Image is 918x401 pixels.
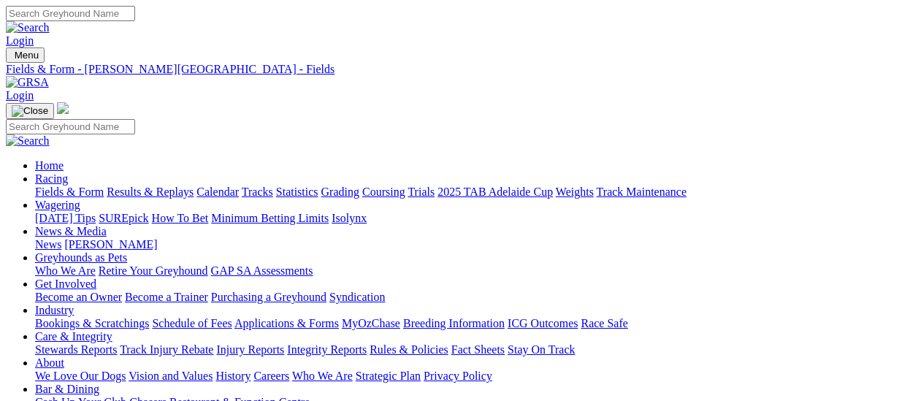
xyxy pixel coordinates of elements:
div: Care & Integrity [35,343,912,356]
a: Weights [556,186,594,198]
a: Purchasing a Greyhound [211,291,326,303]
a: Breeding Information [403,317,505,329]
div: Industry [35,317,912,330]
a: Rules & Policies [370,343,448,356]
a: News [35,238,61,251]
a: Who We Are [35,264,96,277]
img: Search [6,21,50,34]
a: Track Injury Rebate [120,343,213,356]
input: Search [6,119,135,134]
a: Bookings & Scratchings [35,317,149,329]
a: Bar & Dining [35,383,99,395]
a: 2025 TAB Adelaide Cup [437,186,553,198]
a: Fact Sheets [451,343,505,356]
img: logo-grsa-white.png [57,102,69,114]
a: Greyhounds as Pets [35,251,127,264]
a: Become an Owner [35,291,122,303]
a: Statistics [276,186,318,198]
a: Stay On Track [508,343,575,356]
a: Integrity Reports [287,343,367,356]
a: Stewards Reports [35,343,117,356]
a: Login [6,89,34,102]
a: [DATE] Tips [35,212,96,224]
a: Tracks [242,186,273,198]
img: GRSA [6,76,49,89]
a: Syndication [329,291,385,303]
a: News & Media [35,225,107,237]
a: SUREpick [99,212,148,224]
div: Racing [35,186,912,199]
a: Login [6,34,34,47]
a: Vision and Values [129,370,213,382]
a: Results & Replays [107,186,194,198]
a: Retire Your Greyhound [99,264,208,277]
div: News & Media [35,238,912,251]
a: MyOzChase [342,317,400,329]
span: Menu [15,50,39,61]
button: Toggle navigation [6,103,54,119]
a: Race Safe [581,317,627,329]
a: Minimum Betting Limits [211,212,329,224]
div: About [35,370,912,383]
a: ICG Outcomes [508,317,578,329]
a: How To Bet [152,212,209,224]
a: Trials [408,186,435,198]
a: Track Maintenance [597,186,686,198]
a: Wagering [35,199,80,211]
a: About [35,356,64,369]
a: Isolynx [332,212,367,224]
a: Get Involved [35,278,96,290]
a: Applications & Forms [234,317,339,329]
a: Fields & Form - [PERSON_NAME][GEOGRAPHIC_DATA] - Fields [6,63,912,76]
a: Strategic Plan [356,370,421,382]
a: Home [35,159,64,172]
input: Search [6,6,135,21]
div: Get Involved [35,291,912,304]
a: Calendar [196,186,239,198]
div: Greyhounds as Pets [35,264,912,278]
a: Industry [35,304,74,316]
a: Careers [253,370,289,382]
img: Search [6,134,50,148]
a: Fields & Form [35,186,104,198]
img: Close [12,105,48,117]
a: Care & Integrity [35,330,112,343]
a: Coursing [362,186,405,198]
a: We Love Our Dogs [35,370,126,382]
a: Injury Reports [216,343,284,356]
a: Who We Are [292,370,353,382]
a: History [215,370,250,382]
a: GAP SA Assessments [211,264,313,277]
button: Toggle navigation [6,47,45,63]
a: Racing [35,172,68,185]
a: Become a Trainer [125,291,208,303]
a: [PERSON_NAME] [64,238,157,251]
a: Schedule of Fees [152,317,232,329]
a: Privacy Policy [424,370,492,382]
a: Grading [321,186,359,198]
div: Wagering [35,212,912,225]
